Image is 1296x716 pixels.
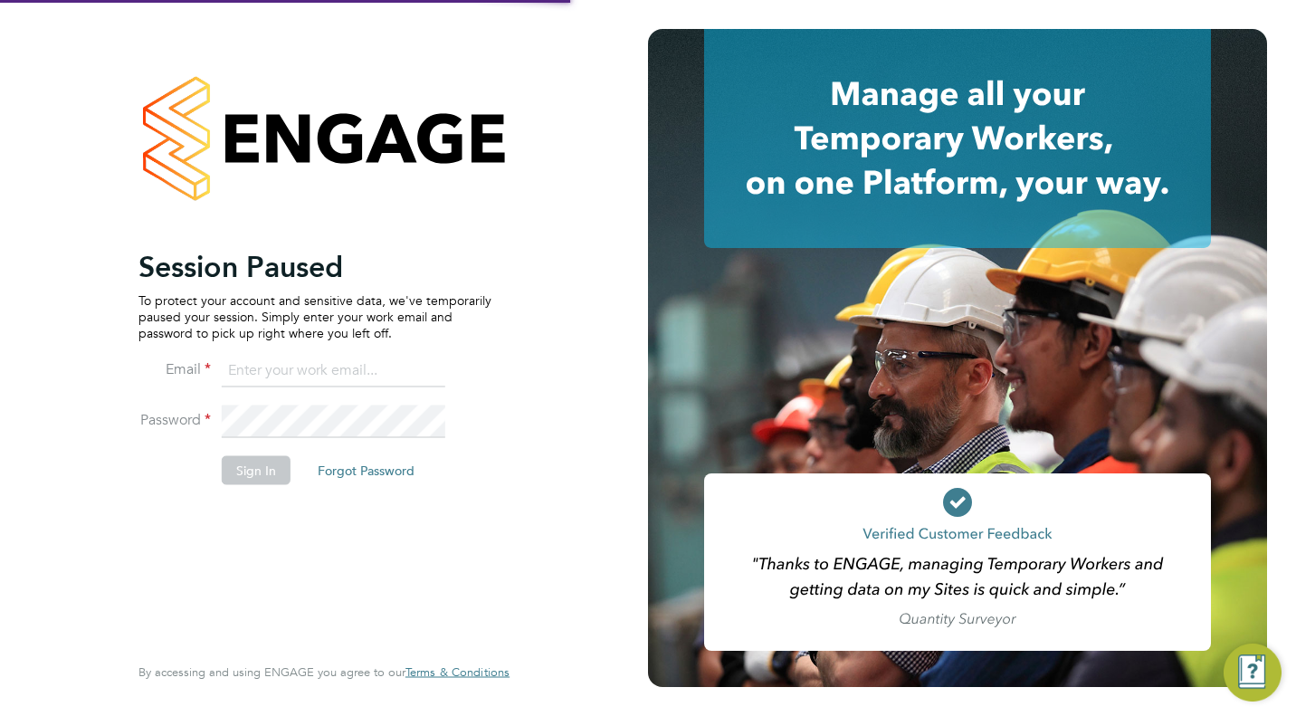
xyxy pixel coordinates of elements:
[303,455,429,484] button: Forgot Password
[405,665,510,680] a: Terms & Conditions
[138,291,491,341] p: To protect your account and sensitive data, we've temporarily paused your session. Simply enter y...
[138,410,211,429] label: Password
[138,248,491,284] h2: Session Paused
[222,355,445,387] input: Enter your work email...
[222,455,291,484] button: Sign In
[405,664,510,680] span: Terms & Conditions
[1224,644,1282,702] button: Engage Resource Center
[138,359,211,378] label: Email
[138,664,510,680] span: By accessing and using ENGAGE you agree to our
